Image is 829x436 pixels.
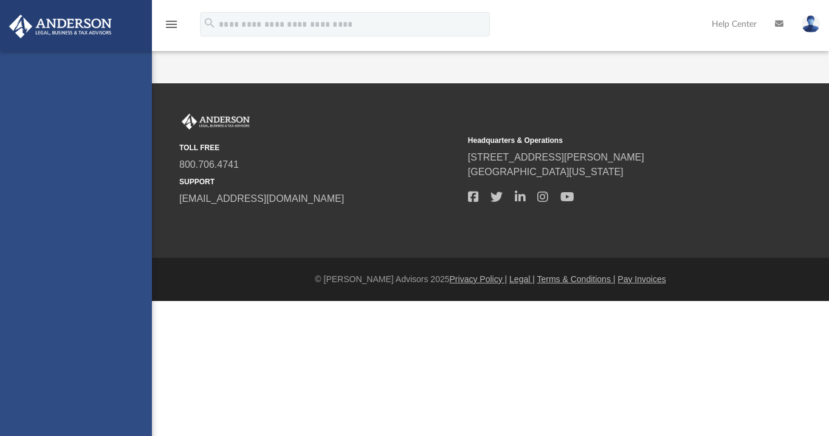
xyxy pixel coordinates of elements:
[179,142,459,153] small: TOLL FREE
[537,274,616,284] a: Terms & Conditions |
[164,23,179,32] a: menu
[802,15,820,33] img: User Pic
[152,273,829,286] div: © [PERSON_NAME] Advisors 2025
[164,17,179,32] i: menu
[468,152,644,162] a: [STREET_ADDRESS][PERSON_NAME]
[617,274,666,284] a: Pay Invoices
[5,15,115,38] img: Anderson Advisors Platinum Portal
[179,193,344,204] a: [EMAIL_ADDRESS][DOMAIN_NAME]
[179,176,459,187] small: SUPPORT
[203,16,216,30] i: search
[468,167,624,177] a: [GEOGRAPHIC_DATA][US_STATE]
[179,114,252,130] img: Anderson Advisors Platinum Portal
[179,159,239,170] a: 800.706.4741
[509,274,535,284] a: Legal |
[468,135,748,146] small: Headquarters & Operations
[450,274,507,284] a: Privacy Policy |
